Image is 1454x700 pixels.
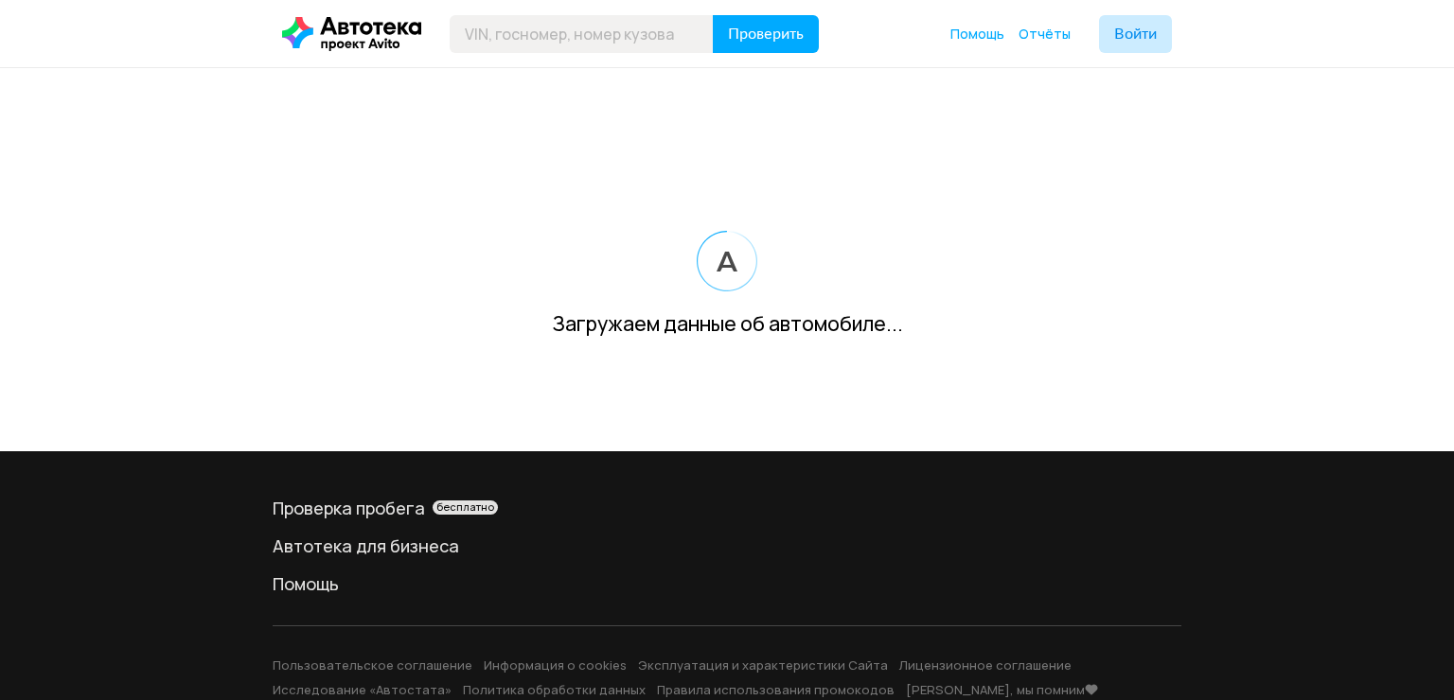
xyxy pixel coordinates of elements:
a: Политика обработки данных [463,681,646,698]
a: [PERSON_NAME], мы помним [906,681,1098,698]
button: Войти [1099,15,1172,53]
a: Пользовательское соглашение [273,656,472,674]
a: Помощь [950,25,1004,44]
a: Эксплуатация и характеристики Сайта [638,656,888,674]
div: Проверка пробега [273,497,1181,519]
a: Автотека для бизнеса [273,534,1181,557]
span: Отчёты [1019,25,1071,43]
a: Отчёты [1019,25,1071,44]
input: VIN, госномер, номер кузова [450,15,714,53]
span: бесплатно [436,500,494,514]
span: Проверить [728,26,804,42]
div: Загружаем данные об автомобиле... [552,310,903,338]
button: Проверить [713,15,819,53]
span: Войти [1114,26,1157,42]
a: Информация о cookies [484,656,627,674]
a: Проверка пробегабесплатно [273,497,1181,519]
a: Лицензионное соглашение [899,656,1072,674]
a: Правила использования промокодов [657,681,895,698]
a: Помощь [273,572,1181,595]
a: Исследование «Автостата» [273,681,452,698]
span: Помощь [950,25,1004,43]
